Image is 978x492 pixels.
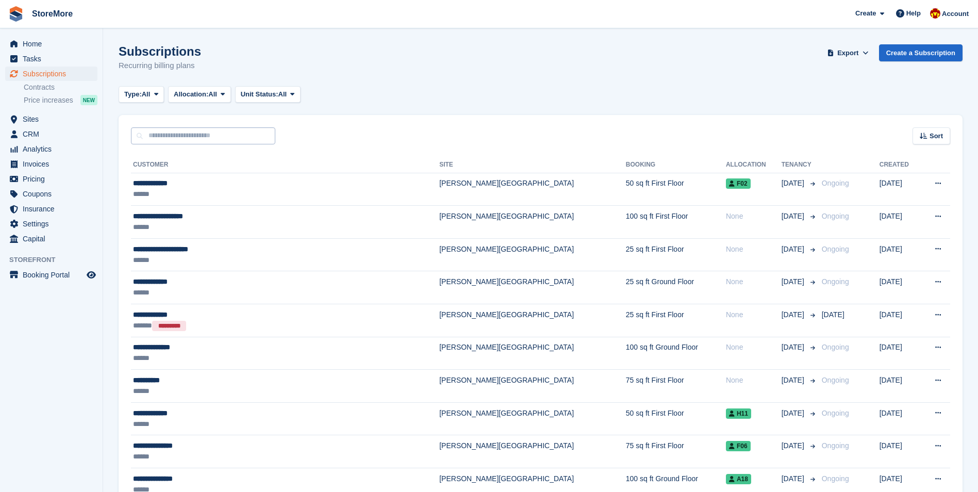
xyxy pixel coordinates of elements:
span: Export [837,48,858,58]
a: menu [5,37,97,51]
a: menu [5,67,97,81]
span: F06 [726,441,751,451]
a: Price increases NEW [24,94,97,106]
td: 50 sq ft First Floor [626,402,726,435]
td: 25 sq ft First Floor [626,304,726,337]
span: [DATE] [782,244,806,255]
h1: Subscriptions [119,44,201,58]
div: None [726,244,782,255]
a: menu [5,172,97,186]
td: [DATE] [880,370,920,403]
span: Sites [23,112,85,126]
span: Insurance [23,202,85,216]
a: menu [5,127,97,141]
td: [PERSON_NAME][GEOGRAPHIC_DATA] [439,238,626,271]
td: [DATE] [880,402,920,435]
th: Customer [131,157,439,173]
span: [DATE] [782,342,806,353]
span: Ongoing [822,474,849,483]
td: 50 sq ft First Floor [626,173,726,206]
span: Ongoing [822,245,849,253]
span: Coupons [23,187,85,201]
span: Help [906,8,921,19]
span: [DATE] [782,178,806,189]
span: [DATE] [782,211,806,222]
th: Tenancy [782,157,818,173]
span: Ongoing [822,277,849,286]
th: Created [880,157,920,173]
span: Subscriptions [23,67,85,81]
td: [DATE] [880,435,920,468]
td: [PERSON_NAME][GEOGRAPHIC_DATA] [439,304,626,337]
span: Tasks [23,52,85,66]
th: Site [439,157,626,173]
td: [PERSON_NAME][GEOGRAPHIC_DATA] [439,337,626,370]
td: [PERSON_NAME][GEOGRAPHIC_DATA] [439,435,626,468]
td: 100 sq ft First Floor [626,206,726,239]
span: Settings [23,217,85,231]
td: [DATE] [880,206,920,239]
a: Contracts [24,83,97,92]
span: Storefront [9,255,103,265]
div: None [726,276,782,287]
a: menu [5,217,97,231]
span: Invoices [23,157,85,171]
td: 75 sq ft First Floor [626,435,726,468]
a: Preview store [85,269,97,281]
span: Ongoing [822,409,849,417]
span: Analytics [23,142,85,156]
span: All [278,89,287,100]
p: Recurring billing plans [119,60,201,72]
a: Create a Subscription [879,44,963,61]
a: menu [5,157,97,171]
span: CRM [23,127,85,141]
span: Ongoing [822,212,849,220]
div: None [726,342,782,353]
span: H11 [726,408,751,419]
td: [DATE] [880,238,920,271]
td: [DATE] [880,304,920,337]
span: Ongoing [822,441,849,450]
span: Pricing [23,172,85,186]
span: Capital [23,232,85,246]
td: 75 sq ft First Floor [626,370,726,403]
button: Allocation: All [168,86,231,103]
button: Unit Status: All [235,86,301,103]
td: 25 sq ft First Floor [626,238,726,271]
a: menu [5,52,97,66]
div: None [726,211,782,222]
img: Store More Team [930,8,940,19]
td: [DATE] [880,337,920,370]
td: [DATE] [880,173,920,206]
span: F02 [726,178,751,189]
span: Account [942,9,969,19]
td: [PERSON_NAME][GEOGRAPHIC_DATA] [439,271,626,304]
span: [DATE] [782,440,806,451]
div: None [726,309,782,320]
span: [DATE] [782,276,806,287]
span: Ongoing [822,179,849,187]
a: menu [5,142,97,156]
span: Ongoing [822,376,849,384]
span: Ongoing [822,343,849,351]
span: Unit Status: [241,89,278,100]
span: All [142,89,151,100]
a: StoreMore [28,5,77,22]
span: Booking Portal [23,268,85,282]
th: Allocation [726,157,782,173]
td: [PERSON_NAME][GEOGRAPHIC_DATA] [439,173,626,206]
span: [DATE] [782,375,806,386]
a: menu [5,268,97,282]
span: Type: [124,89,142,100]
span: [DATE] [822,310,844,319]
div: None [726,375,782,386]
a: menu [5,232,97,246]
span: A18 [726,474,751,484]
span: [DATE] [782,473,806,484]
td: [PERSON_NAME][GEOGRAPHIC_DATA] [439,206,626,239]
th: Booking [626,157,726,173]
span: Create [855,8,876,19]
a: menu [5,112,97,126]
a: menu [5,202,97,216]
td: 25 sq ft Ground Floor [626,271,726,304]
